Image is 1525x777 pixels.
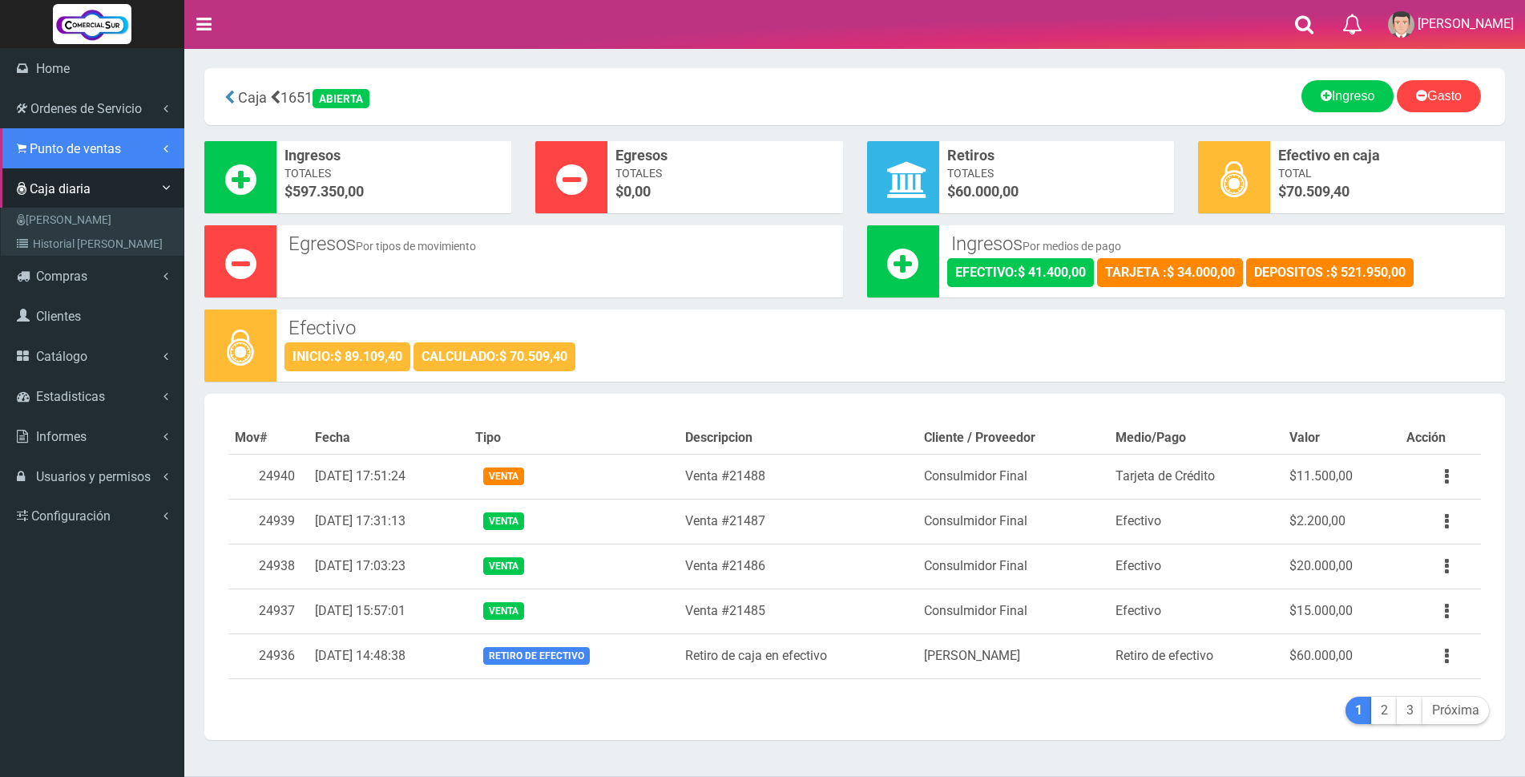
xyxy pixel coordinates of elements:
[483,647,590,664] span: Retiro de efectivo
[1283,454,1401,499] td: $11.500,00
[30,141,121,156] span: Punto de ventas
[31,508,111,524] span: Configuración
[1283,544,1401,589] td: $20.000,00
[5,208,184,232] a: [PERSON_NAME]
[30,101,142,116] span: Ordenes de Servicio
[1283,589,1401,633] td: $15.000,00
[36,309,81,324] span: Clientes
[947,181,1166,202] span: $
[1371,697,1398,725] a: 2
[1018,265,1086,280] strong: $ 41.400,00
[1422,697,1489,725] a: Próxima
[918,633,1110,678] td: [PERSON_NAME]
[918,499,1110,544] td: Consulmidor Final
[53,4,131,44] img: Logo grande
[615,181,834,202] span: $
[284,165,503,181] span: Totales
[1397,697,1423,725] a: 3
[1301,80,1394,112] a: Ingreso
[288,318,1493,338] h3: Efectivo
[309,589,468,633] td: [DATE] 15:57:01
[679,423,918,454] th: Descripcion
[918,544,1110,589] td: Consulmidor Final
[1330,265,1406,280] strong: $ 521.950,00
[1246,258,1414,287] div: DEPOSITOS :
[309,423,468,454] th: Fecha
[1109,499,1282,544] td: Efectivo
[623,183,651,200] font: 0,00
[947,145,1166,166] span: Retiros
[918,423,1110,454] th: Cliente / Proveedor
[469,423,679,454] th: Tipo
[679,454,918,499] td: Venta #21488
[309,633,468,678] td: [DATE] 14:48:38
[284,181,503,202] span: $
[679,544,918,589] td: Venta #21486
[483,512,524,529] span: Venta
[1109,454,1282,499] td: Tarjeta de Crédito
[615,165,834,181] span: Totales
[918,589,1110,633] td: Consulmidor Final
[5,232,184,256] a: Historial [PERSON_NAME]
[955,183,1019,200] font: 60.000,00
[228,589,309,633] td: 24937
[1109,589,1282,633] td: Efectivo
[1109,423,1282,454] th: Medio/Pago
[1109,544,1282,589] td: Efectivo
[1278,181,1497,202] span: $
[309,499,468,544] td: [DATE] 17:31:13
[1283,499,1401,544] td: $2.200,00
[918,454,1110,499] td: Consulmidor Final
[483,602,524,619] span: Venta
[1400,423,1481,454] th: Acción
[679,633,918,678] td: Retiro de caja en efectivo
[947,258,1094,287] div: EFECTIVO:
[228,544,309,589] td: 24938
[679,499,918,544] td: Venta #21487
[679,589,918,633] td: Venta #21485
[292,183,364,200] font: 597.350,00
[238,89,267,106] span: Caja
[334,349,402,364] strong: $ 89.109,40
[228,454,309,499] td: 24940
[483,557,524,574] span: Venta
[36,269,87,284] span: Compras
[36,389,105,404] span: Estadisticas
[414,342,575,371] div: CALCULADO:
[1278,165,1497,181] span: Total
[313,89,369,108] div: ABIERTA
[284,342,410,371] div: INICIO:
[1388,11,1414,38] img: User Image
[1097,258,1243,287] div: TARJETA :
[36,61,70,76] span: Home
[36,429,87,444] span: Informes
[951,233,1494,254] h3: Ingresos
[615,145,834,166] span: Egresos
[483,467,524,484] span: Venta
[356,240,476,253] small: Por tipos de movimiento
[309,544,468,589] td: [DATE] 17:03:23
[36,469,151,484] span: Usuarios y permisos
[1355,702,1362,718] b: 1
[228,633,309,678] td: 24936
[1286,183,1350,200] span: 70.509,40
[947,165,1166,181] span: Totales
[284,145,503,166] span: Ingresos
[309,454,468,499] td: [DATE] 17:51:24
[1023,240,1121,253] small: Por medios de pago
[499,349,567,364] strong: $ 70.509,40
[1283,633,1401,678] td: $60.000,00
[1278,145,1497,166] span: Efectivo en caja
[1418,16,1514,31] span: [PERSON_NAME]
[36,349,87,364] span: Catálogo
[288,233,831,254] h3: Egresos
[1397,80,1481,112] a: Gasto
[1283,423,1401,454] th: Valor
[228,423,309,454] th: Mov#
[1109,633,1282,678] td: Retiro de efectivo
[228,499,309,544] td: 24939
[30,181,91,196] span: Caja diaria
[1167,265,1235,280] strong: $ 34.000,00
[216,80,642,113] div: 1651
